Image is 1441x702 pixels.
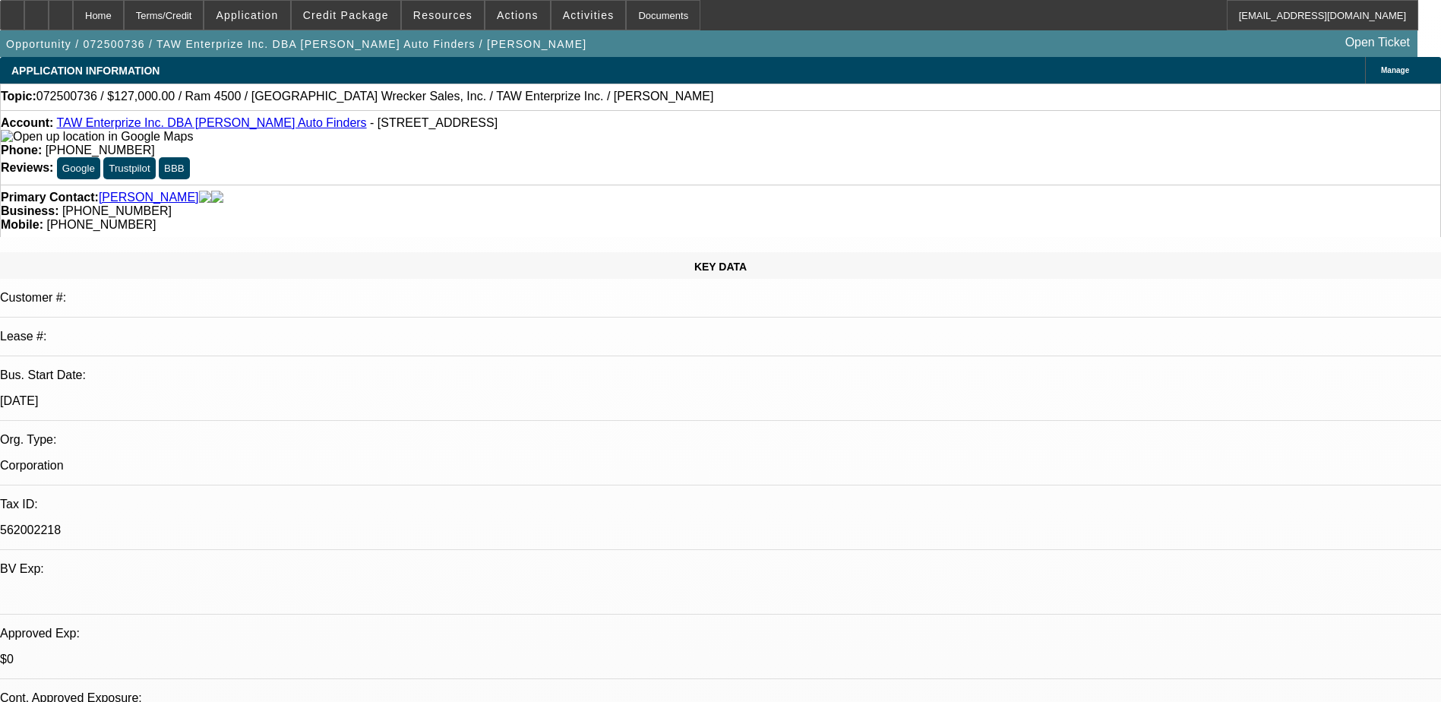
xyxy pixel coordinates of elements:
[1,218,43,231] strong: Mobile:
[402,1,484,30] button: Resources
[413,9,472,21] span: Resources
[103,157,155,179] button: Trustpilot
[694,261,747,273] span: KEY DATA
[199,191,211,204] img: facebook-icon.png
[56,116,366,129] a: TAW Enterprize Inc. DBA [PERSON_NAME] Auto Finders
[216,9,278,21] span: Application
[370,116,498,129] span: - [STREET_ADDRESS]
[1,90,36,103] strong: Topic:
[303,9,389,21] span: Credit Package
[62,204,172,217] span: [PHONE_NUMBER]
[36,90,714,103] span: 072500736 / $127,000.00 / Ram 4500 / [GEOGRAPHIC_DATA] Wrecker Sales, Inc. / TAW Enterprize Inc. ...
[1,130,193,144] img: Open up location in Google Maps
[551,1,626,30] button: Activities
[11,65,160,77] span: APPLICATION INFORMATION
[1,130,193,143] a: View Google Maps
[1,191,99,204] strong: Primary Contact:
[1381,66,1409,74] span: Manage
[57,157,100,179] button: Google
[204,1,289,30] button: Application
[1339,30,1416,55] a: Open Ticket
[563,9,615,21] span: Activities
[159,157,190,179] button: BBB
[211,191,223,204] img: linkedin-icon.png
[99,191,199,204] a: [PERSON_NAME]
[485,1,550,30] button: Actions
[1,161,53,174] strong: Reviews:
[1,144,42,157] strong: Phone:
[1,116,53,129] strong: Account:
[1,204,58,217] strong: Business:
[497,9,539,21] span: Actions
[46,218,156,231] span: [PHONE_NUMBER]
[292,1,400,30] button: Credit Package
[46,144,155,157] span: [PHONE_NUMBER]
[6,38,586,50] span: Opportunity / 072500736 / TAW Enterprize Inc. DBA [PERSON_NAME] Auto Finders / [PERSON_NAME]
